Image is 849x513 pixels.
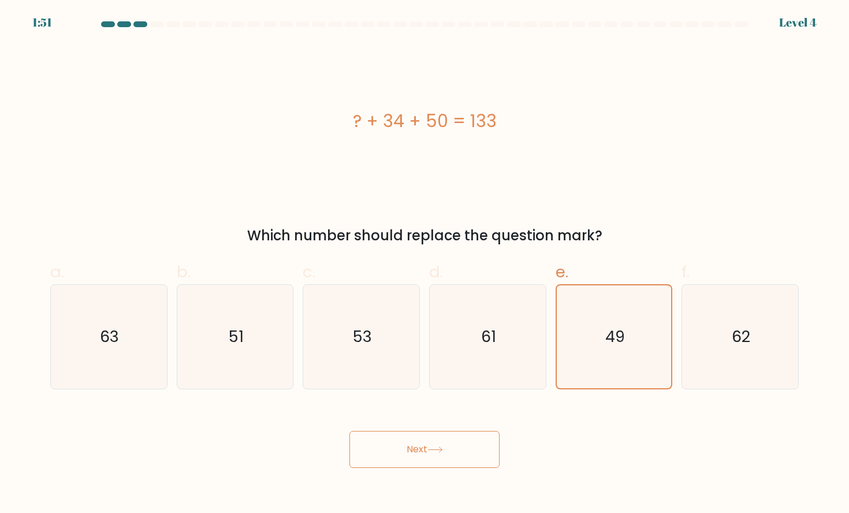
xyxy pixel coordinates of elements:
[481,326,496,347] text: 61
[32,14,52,31] div: 1:51
[50,261,64,283] span: a.
[779,14,817,31] div: Level 4
[229,326,244,347] text: 51
[353,326,372,347] text: 53
[732,326,750,347] text: 62
[57,225,792,246] div: Which number should replace the question mark?
[177,261,191,283] span: b.
[429,261,443,283] span: d.
[682,261,690,283] span: f.
[605,326,625,347] text: 49
[100,326,120,347] text: 63
[556,261,568,283] span: e.
[303,261,315,283] span: c.
[349,431,500,468] button: Next
[50,108,799,134] div: ? + 34 + 50 = 133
